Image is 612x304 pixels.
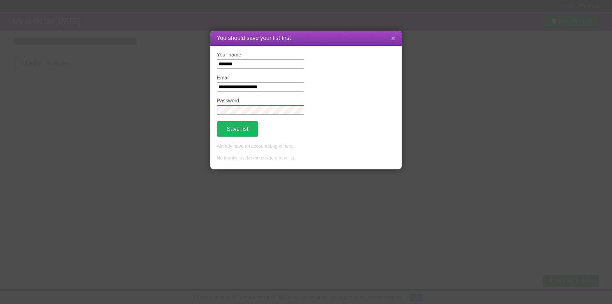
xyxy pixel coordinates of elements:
[217,52,304,58] label: Your name
[217,75,304,81] label: Email
[239,155,294,160] a: just let me create a new list
[217,143,395,150] p: Already have an account? .
[217,34,395,42] h1: You should save your list first
[270,144,293,149] a: Log in here
[217,155,395,162] p: No thanks, .
[217,98,304,104] label: Password
[217,121,258,137] button: Save list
